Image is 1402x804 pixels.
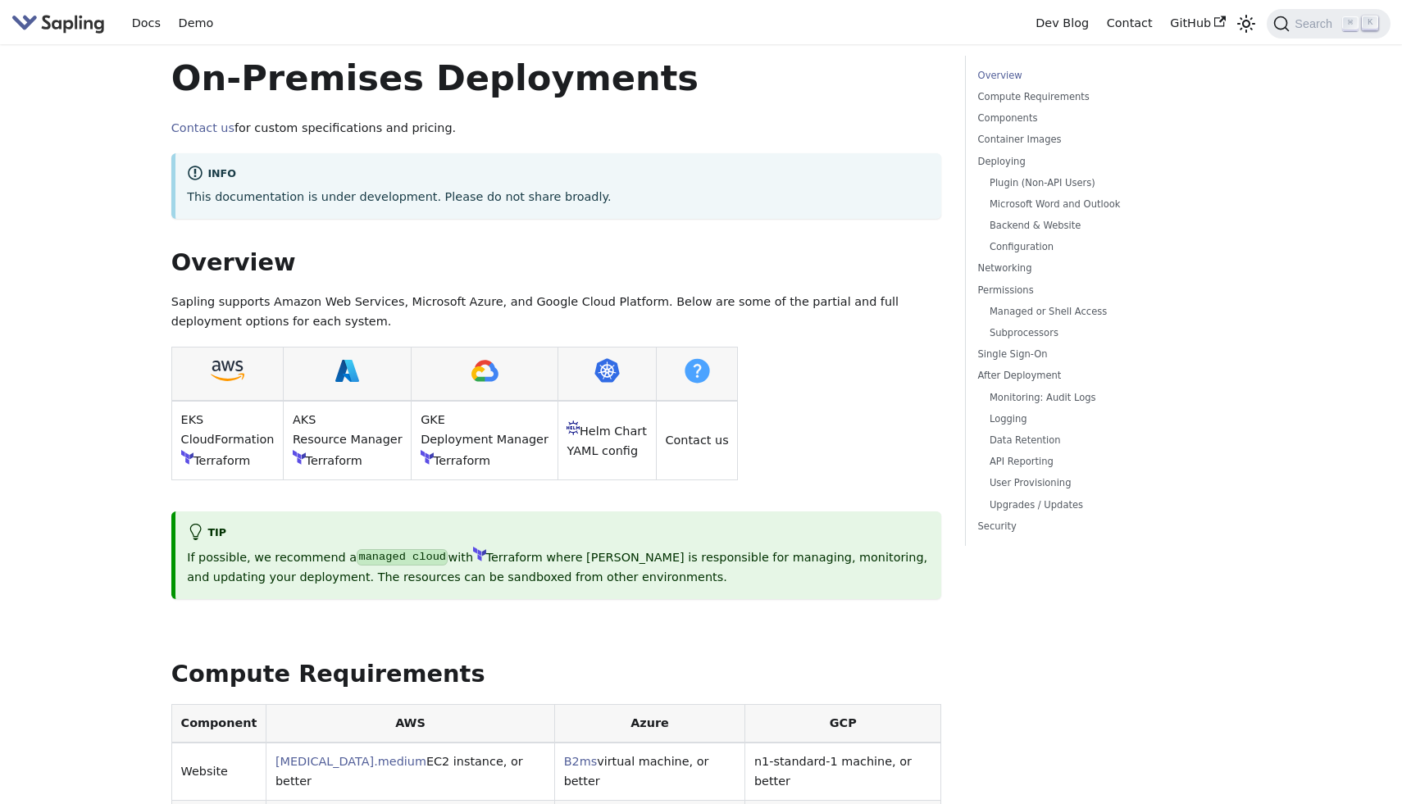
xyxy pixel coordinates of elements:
img: GCP [471,360,498,382]
a: User Provisioning [990,475,1195,491]
span: Search [1290,17,1342,30]
a: Container Images [978,132,1200,148]
a: API Reporting [990,454,1195,470]
th: Azure [554,704,744,743]
img: Terraform [421,450,434,465]
a: Managed or Shell Access [990,304,1195,320]
img: Terraform [293,450,306,465]
p: This documentation is under development. Please do not share broadly. [187,188,930,207]
td: EKS CloudFormation Terraform [171,401,283,479]
p: If possible, we recommend a with Terraform where [PERSON_NAME] is responsible for managing, monit... [187,547,930,588]
a: Permissions [978,283,1200,298]
h2: Compute Requirements [171,660,942,689]
td: EC2 instance, or better [266,743,555,801]
td: Website [171,743,266,801]
a: Single Sign-On [978,347,1200,362]
td: GKE Deployment Manager Terraform [412,401,558,479]
a: Demo [170,11,222,36]
img: Kubernetes [594,358,620,383]
div: info [187,165,930,184]
a: GitHub [1161,11,1234,36]
a: Backend & Website [990,218,1195,234]
div: tip [187,524,930,543]
td: virtual machine, or better [554,743,744,801]
a: After Deployment [978,368,1200,384]
a: Contact us [171,121,234,134]
p: Sapling supports Amazon Web Services, Microsoft Azure, and Google Cloud Platform. Below are some ... [171,293,942,332]
a: Contact [1098,11,1162,36]
img: Kubernetes [683,357,712,385]
a: Dev Blog [1026,11,1097,36]
td: Contact us [656,401,738,479]
img: Terraform [473,547,486,561]
th: Component [171,704,266,743]
kbd: K [1362,16,1378,30]
a: Security [978,519,1200,534]
h1: On-Premises Deployments [171,56,942,100]
a: Configuration [990,239,1195,255]
a: Data Retention [990,433,1195,448]
img: Sapling.ai [11,11,105,35]
img: AWS [211,361,244,381]
img: Terraform [181,450,194,465]
a: Monitoring: Audit Logs [990,390,1195,406]
a: B2ms [564,755,598,768]
a: Overview [978,68,1200,84]
td: Helm Chart YAML config [558,401,656,479]
a: Compute Requirements [978,89,1200,105]
code: managed cloud [357,549,448,566]
p: for custom specifications and pricing. [171,119,942,139]
td: AKS Resource Manager Terraform [284,401,412,479]
img: Azure [335,360,359,382]
kbd: ⌘ [1342,16,1359,31]
td: n1-standard-1 machine, or better [745,743,941,801]
a: Upgrades / Updates [990,497,1195,513]
h2: Overview [171,248,942,278]
a: Plugin (Non-API Users) [990,175,1195,191]
a: Sapling.ai [11,11,111,35]
button: Search (Command+K) [1267,9,1390,39]
img: Helm [567,420,580,435]
th: GCP [745,704,941,743]
a: Docs [123,11,170,36]
a: [MEDICAL_DATA].medium [275,755,426,768]
a: Deploying [978,154,1200,170]
button: Switch between dark and light mode (currently light mode) [1235,11,1259,35]
a: Subprocessors [990,325,1195,341]
a: Microsoft Word and Outlook [990,197,1195,212]
a: Components [978,111,1200,126]
a: Logging [990,411,1195,427]
th: AWS [266,704,555,743]
a: Networking [978,261,1200,276]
